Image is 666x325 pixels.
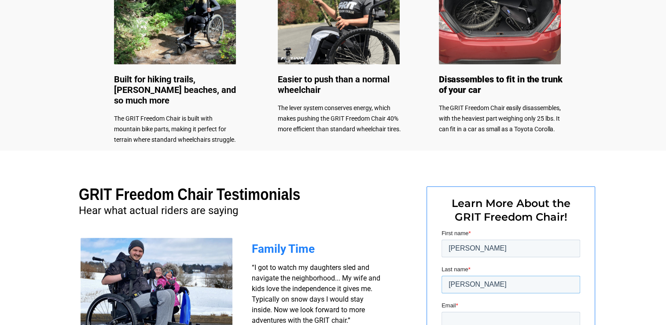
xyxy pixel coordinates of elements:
[31,213,107,229] input: Get more information
[79,204,238,217] span: Hear what actual riders are saying
[278,104,401,133] span: The lever system conserves energy, which makes pushing the GRIT Freedom Chair 40% more efficient ...
[439,104,561,133] span: The GRIT Freedom Chair easily disassembles, with the heaviest part weighing only 25 lbs. It can f...
[79,185,300,203] span: GRIT Freedom Chair Testimonials
[278,74,390,95] span: Easier to push than a normal wheelchair
[452,197,570,223] span: Learn More About the GRIT Freedom Chair!
[439,74,563,95] span: Disassembles to fit in the trunk of your car
[114,115,236,143] span: The GRIT Freedom Chair is built with mountain bike parts, making it perfect for terrain where sta...
[252,242,315,255] span: Family Time
[114,74,236,106] span: Built for hiking trails, [PERSON_NAME] beaches, and so much more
